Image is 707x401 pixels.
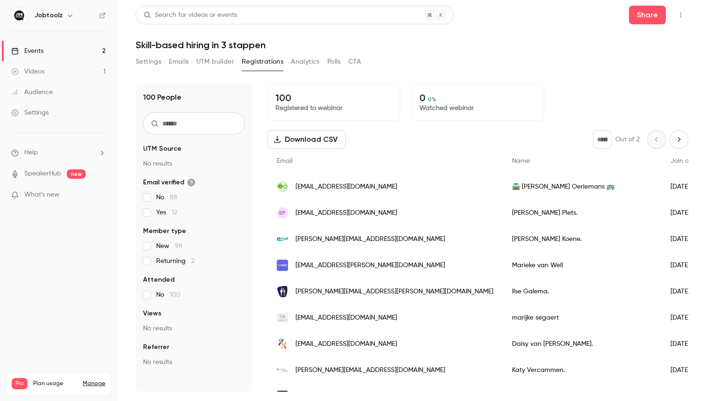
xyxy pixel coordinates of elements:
[12,378,28,389] span: Pro
[143,309,161,318] span: Views
[296,208,397,218] span: [EMAIL_ADDRESS][DOMAIN_NAME]
[428,96,436,102] span: 0 %
[143,178,195,187] span: Email verified
[143,357,245,367] p: No results
[24,169,61,179] a: SpeakerHub
[277,233,288,245] img: tudelft.nl
[170,292,180,298] span: 100
[94,191,106,199] iframe: Noticeable Trigger
[24,148,38,158] span: Help
[172,209,177,216] span: 12
[144,10,237,20] div: Search for videos or events
[503,331,661,357] div: Daisy van [PERSON_NAME].
[277,365,288,376] img: secretary-academy.be
[275,92,392,103] p: 100
[143,144,181,153] span: UTM Source
[419,92,536,103] p: 0
[277,312,288,323] img: vandenbogaerde-nv.be
[296,261,445,270] span: [EMAIL_ADDRESS][PERSON_NAME][DOMAIN_NAME]
[267,130,346,149] button: Download CSV
[156,290,180,299] span: No
[277,158,293,164] span: Email
[503,305,661,331] div: marijke segaert
[277,260,288,271] img: i-pro.com
[275,103,392,113] p: Registered to webinar
[11,108,49,117] div: Settings
[24,190,59,200] span: What's new
[348,54,361,69] button: CTA
[296,182,397,192] span: [EMAIL_ADDRESS][DOMAIN_NAME]
[196,54,234,69] button: UTM builder
[327,54,341,69] button: Polls
[169,54,188,69] button: Emails
[35,11,63,20] h6: Jobtoolz
[671,158,700,164] span: Join date
[277,286,288,297] img: prommenz.nl
[175,243,182,249] span: 98
[296,234,445,244] span: [PERSON_NAME][EMAIL_ADDRESS][DOMAIN_NAME]
[11,67,44,76] div: Videos
[503,357,661,383] div: Katy Vercammen.
[83,380,105,387] a: Manage
[143,144,245,367] section: facet-groups
[296,313,397,323] span: [EMAIL_ADDRESS][DOMAIN_NAME]
[670,130,688,149] button: Next page
[503,278,661,305] div: Ilse Galema.
[512,158,530,164] span: Name
[503,174,661,200] div: 🛣️ [PERSON_NAME] Oerlemans 🚌
[296,287,493,297] span: [PERSON_NAME][EMAIL_ADDRESS][PERSON_NAME][DOMAIN_NAME]
[11,46,43,56] div: Events
[143,275,174,284] span: Attended
[191,258,195,264] span: 2
[503,252,661,278] div: Marieke van Well
[143,226,186,236] span: Member type
[143,324,245,333] p: No results
[143,343,169,352] span: Referrer
[503,226,661,252] div: [PERSON_NAME] Koene.
[277,182,288,191] span: �O
[242,54,283,69] button: Registrations
[12,8,27,23] img: Jobtoolz
[170,194,177,201] span: 88
[503,200,661,226] div: [PERSON_NAME] Plets.
[156,193,177,202] span: No
[67,169,86,179] span: new
[136,39,688,51] h1: Skill-based hiring in 3 stappen
[296,339,397,349] span: [EMAIL_ADDRESS][DOMAIN_NAME]
[143,159,245,168] p: No results
[11,148,106,158] li: help-dropdown-opener
[33,380,77,387] span: Plan usage
[615,135,640,144] p: Out of 2
[143,92,181,103] h1: 100 People
[136,54,161,69] button: Settings
[11,87,53,97] div: Audience
[277,338,288,350] img: mijngemeentedichtbij.nl
[291,54,320,69] button: Analytics
[296,365,445,375] span: [PERSON_NAME][EMAIL_ADDRESS][DOMAIN_NAME]
[156,256,195,266] span: Returning
[419,103,536,113] p: Watched webinar
[279,209,286,217] span: EP
[629,6,666,24] button: Share
[156,241,182,251] span: New
[156,208,177,217] span: Yes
